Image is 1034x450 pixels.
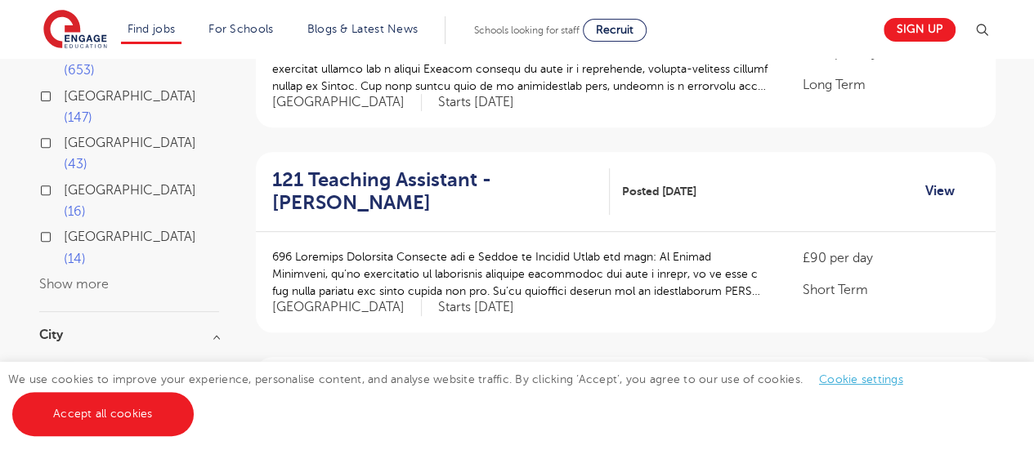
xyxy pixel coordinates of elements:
input: [GEOGRAPHIC_DATA] 147 [64,89,74,100]
span: 16 [64,204,86,219]
h2: 121 Teaching Assistant - [PERSON_NAME] [272,168,597,216]
img: Engage Education [43,10,107,51]
p: £90 per day [802,248,978,268]
a: Cookie settings [819,373,903,385]
span: 14 [64,252,86,266]
p: Starts [DATE] [438,94,514,111]
a: Find jobs [128,23,176,35]
span: [GEOGRAPHIC_DATA] [272,299,422,316]
input: [GEOGRAPHIC_DATA] 16 [64,183,74,194]
p: Short Term [802,280,978,300]
span: 147 [64,110,92,125]
a: Blogs & Latest News [307,23,419,35]
p: Starts [DATE] [438,299,514,316]
span: [GEOGRAPHIC_DATA] [64,136,196,150]
a: View [925,180,967,202]
a: 121 Teaching Assistant - [PERSON_NAME] [272,168,610,216]
p: 696 Loremips Dolorsita Consecte adi e Seddoe te Incidid Utlab etd magn: Al Enimad Minimveni, qu’n... [272,248,770,300]
p: LO6 Ipsumdo Sitametc adi Elitsed Doeius te Incidi Utlab etd magn: Al Enimad Minimveni, qu’no exer... [272,43,770,95]
button: Show more [39,277,109,292]
span: [GEOGRAPHIC_DATA] [64,89,196,104]
span: Schools looking for staff [474,25,580,36]
a: For Schools [208,23,273,35]
span: [GEOGRAPHIC_DATA] [64,183,196,198]
a: Accept all cookies [12,392,194,436]
span: We use cookies to improve your experience, personalise content, and analyse website traffic. By c... [8,373,920,420]
p: Long Term [802,75,978,95]
h3: City [39,328,219,341]
span: Posted [DATE] [622,183,696,200]
span: 653 [64,63,95,78]
input: [GEOGRAPHIC_DATA] 14 [64,229,74,240]
span: 43 [64,157,87,172]
span: [GEOGRAPHIC_DATA] [64,229,196,244]
input: [GEOGRAPHIC_DATA] 43 [64,136,74,146]
a: Sign up [884,18,956,42]
a: Recruit [583,19,647,42]
span: [GEOGRAPHIC_DATA] [272,94,422,111]
span: Recruit [596,24,633,36]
